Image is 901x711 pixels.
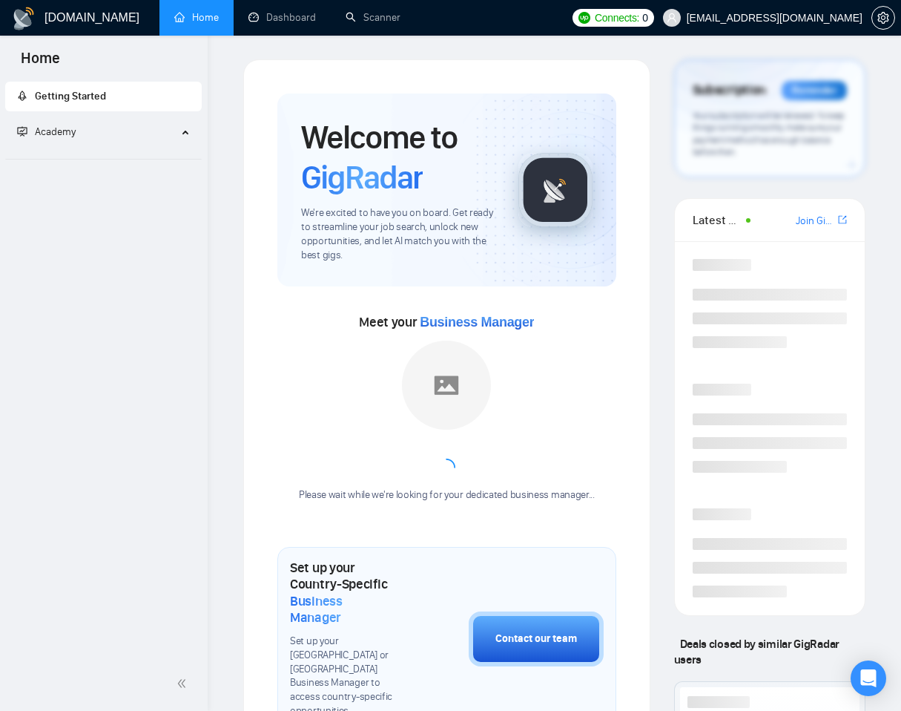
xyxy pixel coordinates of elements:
span: Academy [35,125,76,138]
span: Your subscription will be renewed. To keep things running smoothly, make sure your payment method... [693,110,845,158]
img: upwork-logo.png [578,12,590,24]
span: Business Manager [420,315,534,330]
a: setting [871,12,895,24]
div: Contact our team [495,631,577,647]
li: Getting Started [5,82,202,111]
span: double-left [176,676,191,691]
button: setting [871,6,895,30]
img: placeholder.png [402,341,491,430]
span: rocket [17,91,27,101]
button: Contact our team [469,612,604,666]
span: Home [9,47,72,79]
img: logo [12,7,36,30]
span: fund-projection-screen [17,126,27,137]
span: GigRadar [301,157,423,197]
span: loading [437,458,456,477]
span: Connects: [595,10,639,26]
h1: Welcome to [301,117,495,197]
li: Academy Homepage [5,153,202,163]
div: Open Intercom Messenger [851,661,886,696]
span: 0 [642,10,648,26]
span: We're excited to have you on board. Get ready to streamline your job search, unlock new opportuni... [301,206,495,263]
span: Deals closed by similar GigRadar users [674,631,839,672]
a: homeHome [174,11,219,24]
span: Meet your [359,314,534,330]
span: user [667,13,677,23]
span: Business Manager [290,593,395,626]
span: export [838,214,847,226]
h1: Set up your Country-Specific [290,560,395,626]
span: Getting Started [35,90,106,102]
a: Join GigRadar Slack Community [796,213,835,229]
span: Subscription [693,78,766,103]
div: Please wait while we're looking for your dedicated business manager... [290,488,604,502]
a: searchScanner [346,11,400,24]
a: dashboardDashboard [248,11,316,24]
img: gigradar-logo.png [518,153,593,227]
span: Latest Posts from the GigRadar Community [693,211,742,229]
div: Reminder [782,81,847,100]
span: Academy [17,125,76,138]
a: export [838,213,847,227]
